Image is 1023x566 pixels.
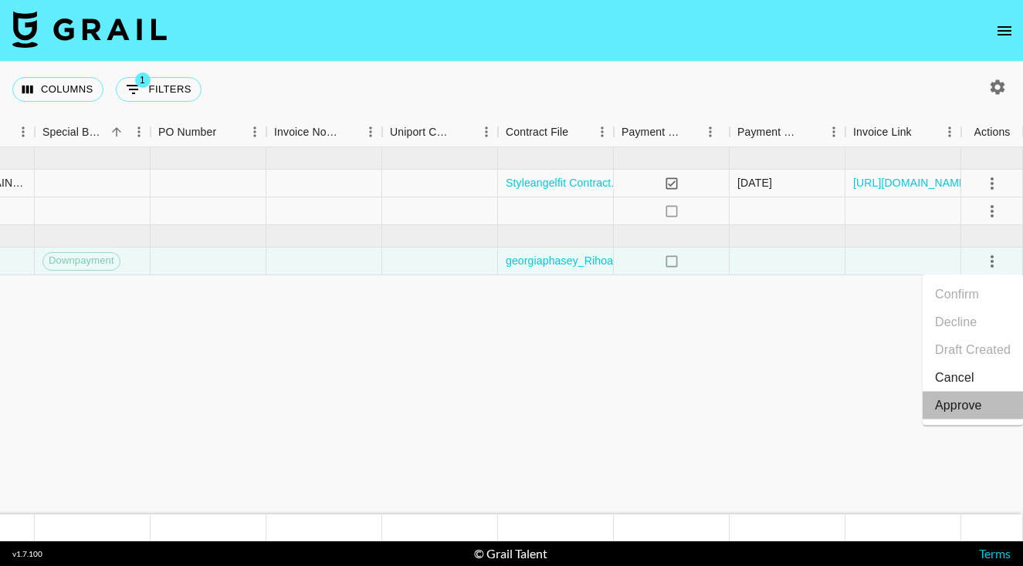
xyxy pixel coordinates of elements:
[12,77,103,102] button: Select columns
[923,364,1023,392] li: Cancel
[506,117,568,147] div: Contract File
[127,120,151,143] button: Menu
[961,117,1023,147] div: Actions
[390,117,453,147] div: Uniport Contact Email
[382,117,498,147] div: Uniport Contact Email
[979,248,1005,275] button: select merge strategy
[116,77,202,102] button: Show filters
[853,117,912,147] div: Invoice Link
[737,175,772,190] div: 7/15/2025
[979,546,1011,561] a: Terms
[498,117,614,147] div: Contract File
[506,175,629,190] a: Styleangelfit Contract.pdf
[845,117,961,147] div: Invoice Link
[822,120,845,143] button: Menu
[506,253,669,268] a: georgiaphasey_Rihoaspdf (1).pdf
[453,121,475,143] button: Sort
[730,117,845,147] div: Payment Sent Date
[912,121,933,143] button: Sort
[614,117,730,147] div: Payment Sent
[935,396,982,415] div: Approve
[938,120,961,143] button: Menu
[974,117,1011,147] div: Actions
[699,120,722,143] button: Menu
[243,120,266,143] button: Menu
[266,117,382,147] div: Invoice Notes
[337,121,359,143] button: Sort
[591,120,614,143] button: Menu
[135,72,151,88] span: 1
[12,120,35,143] button: Menu
[158,117,216,147] div: PO Number
[979,170,1005,197] button: select merge strategy
[106,121,127,143] button: Sort
[568,121,590,143] button: Sort
[274,117,337,147] div: Invoice Notes
[474,546,547,561] div: © Grail Talent
[151,117,266,147] div: PO Number
[359,120,382,143] button: Menu
[42,117,106,147] div: Special Booking Type
[12,11,167,48] img: Grail Talent
[622,117,682,147] div: Payment Sent
[801,121,822,143] button: Sort
[35,117,151,147] div: Special Booking Type
[475,120,498,143] button: Menu
[989,15,1020,46] button: open drawer
[737,117,801,147] div: Payment Sent Date
[682,121,703,143] button: Sort
[979,198,1005,224] button: select merge strategy
[853,175,970,190] a: [URL][DOMAIN_NAME]
[12,549,42,559] div: v 1.7.100
[43,254,120,268] span: Downpayment
[216,121,238,143] button: Sort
